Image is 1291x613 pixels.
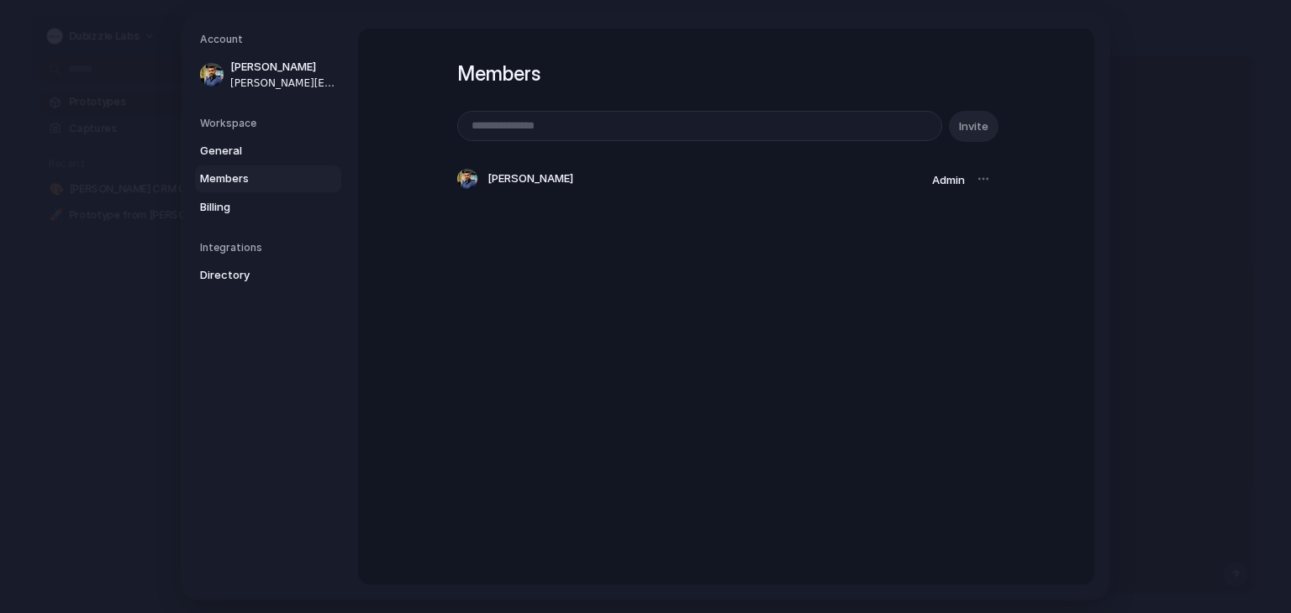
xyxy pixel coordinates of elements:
[487,171,573,188] span: [PERSON_NAME]
[230,59,338,76] span: [PERSON_NAME]
[195,165,341,192] a: Members
[195,262,341,289] a: Directory
[195,194,341,221] a: Billing
[457,59,995,89] h1: Members
[200,170,308,187] span: Members
[200,240,341,255] h5: Integrations
[200,199,308,216] span: Billing
[200,116,341,131] h5: Workspace
[200,267,308,284] span: Directory
[230,76,338,91] span: [PERSON_NAME][EMAIL_ADDRESS][PERSON_NAME][DOMAIN_NAME]
[195,54,341,96] a: [PERSON_NAME][PERSON_NAME][EMAIL_ADDRESS][PERSON_NAME][DOMAIN_NAME]
[932,173,965,186] span: Admin
[200,32,341,47] h5: Account
[195,138,341,165] a: General
[200,143,308,160] span: General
